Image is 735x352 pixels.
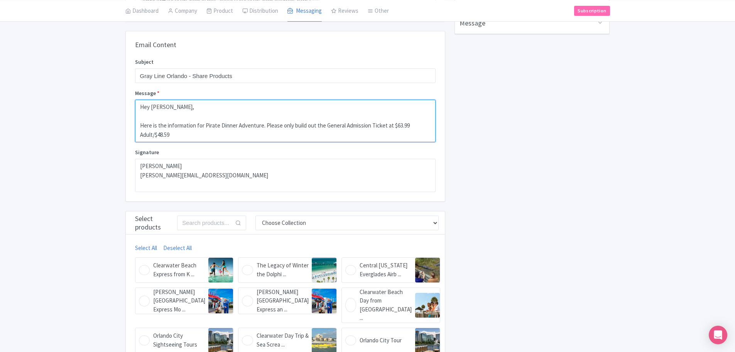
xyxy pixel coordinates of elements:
[360,288,412,323] span: Clearwater Beach Day from Orlando with Optional Upgrades
[135,159,436,192] textarea: [PERSON_NAME] [PERSON_NAME][EMAIL_ADDRESS][DOMAIN_NAME]
[153,288,205,314] span: Kennedy Space Center Express Morning Transportation
[163,244,192,253] a: Deselect All
[257,261,309,279] span: The Legacy of Winter the Dolphin & Clearwater Beach day, optional lunch
[257,332,309,349] span: Clearwater Day Trip & Sea Screamer Ride with Optional Lunch
[208,258,233,282] img: Clearwater Beach Express from Kissimmee with optional lunch
[153,261,205,279] span: Clearwater Beach Express from Kissimmee with optional lunch
[135,149,159,156] span: Signature
[135,58,154,65] span: Subject
[135,41,436,49] h3: Email Content
[360,336,402,345] span: Orlando City Tour
[312,289,336,313] img: Kennedy Space Center Express and ICON Wheel
[460,19,485,27] h3: Message
[135,100,436,142] textarea: Please use the links below to view and download our product information and images.
[709,326,727,344] div: Open Intercom Messenger
[208,289,233,313] img: Kennedy Space Center Express Morning Transportation
[177,216,246,230] input: Search products...
[135,244,157,253] a: Select All
[574,5,610,15] a: Subscription
[312,258,336,282] img: The Legacy of Winter the Dolphin & Clearwater Beach day, optional lunch
[415,258,440,282] img: Central Florida Everglades Airboat Tour from Orlando
[257,288,309,314] span: Kennedy Space Center Express and ICON Wheel
[360,261,412,279] span: Central Florida Everglades Airboat Tour from Orlando
[415,293,440,318] img: Clearwater Beach Day from Orlando with Optional Upgrades
[153,332,205,349] span: Orlando City Sightseeing Tours
[135,214,168,231] h3: Select products
[135,90,156,97] span: Message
